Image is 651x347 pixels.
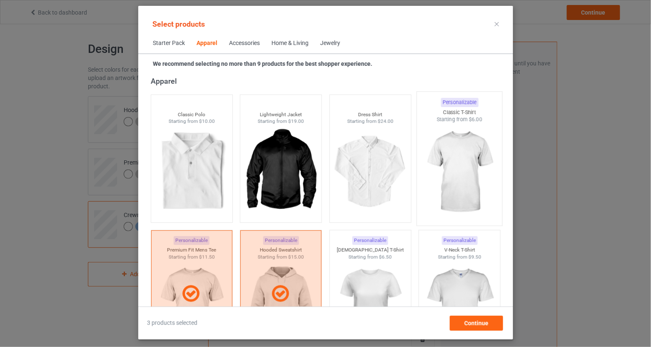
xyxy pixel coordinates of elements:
div: Personalizable [441,236,477,245]
span: $24.00 [377,118,393,124]
strong: We recommend selecting no more than 9 products for the best shopper experience. [153,60,372,67]
div: Personalizable [352,236,388,245]
div: Apparel [197,39,217,47]
div: Dress Shirt [329,111,411,118]
img: regular.jpg [420,123,499,221]
img: regular.jpg [244,125,318,218]
span: $9.50 [468,254,481,260]
span: $6.50 [379,254,392,260]
img: regular.jpg [154,125,229,218]
span: $10.00 [199,118,215,124]
div: Starting from [419,254,500,261]
span: $6.00 [469,116,482,122]
span: Continue [464,320,488,327]
div: Classic Polo [151,111,232,118]
div: V-Neck T-Shirt [419,247,500,254]
div: Starting from [329,254,411,261]
div: Accessories [229,39,260,47]
div: Personalizable [441,98,478,107]
div: Starting from [151,118,232,125]
span: 3 products selected [147,319,197,327]
span: Select products [152,20,205,28]
div: Lightweight Jacket [240,111,322,118]
div: Home & Living [272,39,309,47]
img: regular.jpg [333,125,407,218]
div: Starting from [417,116,502,123]
div: [DEMOGRAPHIC_DATA] T-Shirt [329,247,411,254]
div: Starting from [240,118,322,125]
div: Continue [449,316,503,331]
div: Jewelry [320,39,340,47]
span: Starter Pack [147,33,191,53]
div: Apparel [150,76,504,86]
div: Starting from [329,118,411,125]
span: $19.00 [288,118,304,124]
div: Classic T-Shirt [417,109,502,116]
